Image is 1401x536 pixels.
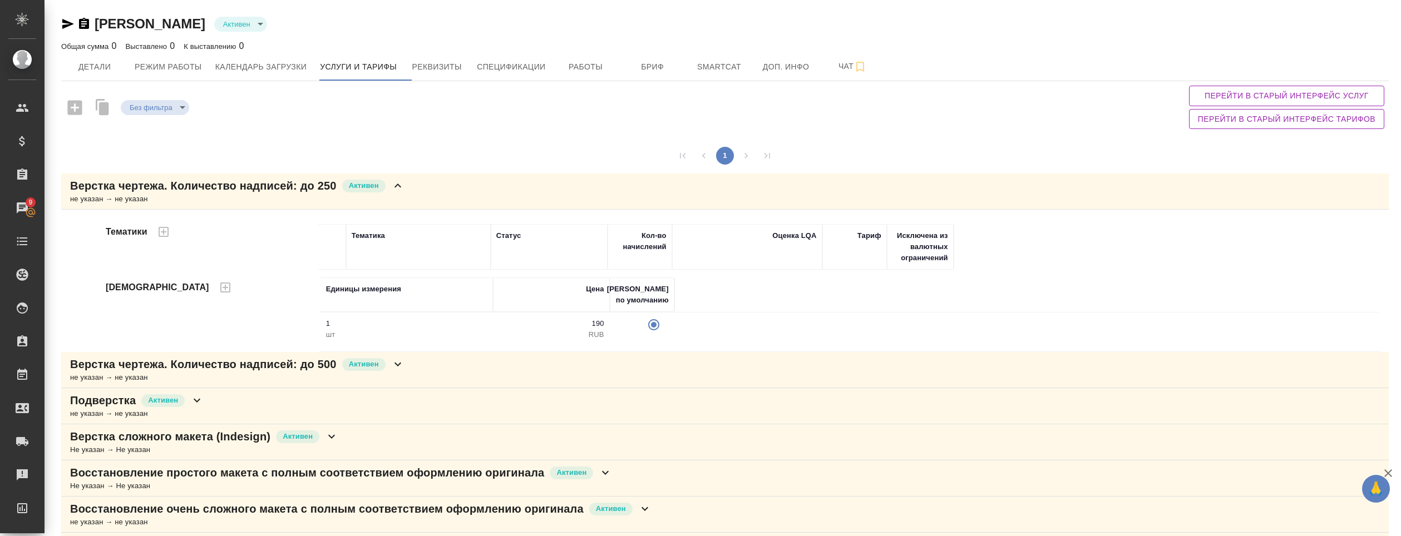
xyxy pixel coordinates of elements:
p: Активен [349,359,379,370]
div: 0 [126,39,175,53]
span: 9 [22,197,39,208]
div: Верстка чертежа. Количество надписей: до 500Активенне указан → не указан [61,352,1389,388]
div: не указан → не указан [70,408,204,419]
div: Активен [121,100,189,115]
div: Не указан → Не указан [70,480,612,492]
p: RUB [499,329,604,340]
div: не указан → не указан [70,517,652,528]
span: Перейти в старый интерфейс услуг [1198,89,1375,103]
div: Не указан → Не указан [70,444,338,455]
p: К выставлению [184,42,239,51]
button: Скопировать ссылку [77,17,91,31]
p: Активен [596,503,626,514]
p: Общая сумма [61,42,111,51]
div: не указан → не указан [70,372,404,383]
div: Тематика [352,230,385,241]
button: 🙏 [1362,475,1390,503]
p: Верстка чертежа. Количество надписей: до 500 [70,356,337,372]
a: 9 [3,194,42,222]
div: Тариф [857,230,881,241]
button: Перейти в старый интерфейс услуг [1189,86,1384,106]
span: Режим работы [135,60,202,74]
p: 1 [326,318,487,329]
div: [PERSON_NAME] по умолчанию [607,284,669,306]
div: не указан → не указан [70,193,404,205]
span: Бриф [626,60,679,74]
span: Спецификации [477,60,545,74]
div: 0 [61,39,117,53]
div: Восстановление очень сложного макета с полным соответствием оформлению оригиналаАктивенне указан ... [61,497,1389,533]
p: шт [326,329,487,340]
div: Кол-во начислений [613,230,667,252]
h4: Тематики [106,225,147,239]
p: Активен [283,431,313,442]
span: Перейти в старый интерфейс тарифов [1198,112,1375,126]
div: Восстановление простого макета с полным соответствием оформлению оригиналаАктивенНе указан → Не у... [61,460,1389,497]
div: Верстка сложного макета (Indesign)АктивенНе указан → Не указан [61,424,1389,460]
p: 190 [499,318,604,329]
button: Скопировать ссылку для ЯМессенджера [61,17,75,31]
span: Работы [559,60,613,74]
span: Реквизиты [410,60,463,74]
div: Цена [586,284,604,295]
p: Активен [349,180,379,191]
span: Чат [826,59,880,73]
span: Календарь загрузки [215,60,307,74]
div: Оценка LQA [772,230,816,241]
button: Перейти в старый интерфейс тарифов [1189,109,1384,130]
div: Верстка чертежа. Количество надписей: до 250Активенне указан → не указан [61,173,1389,210]
a: [PERSON_NAME] [95,16,205,31]
nav: pagination navigation [672,147,778,165]
span: Доп. инфо [759,60,813,74]
p: Восстановление простого макета с полным соответствием оформлению оригинала [70,465,544,480]
span: 🙏 [1367,477,1385,500]
button: Активен [220,19,254,29]
p: Активен [148,395,178,406]
div: ПодверсткаАктивенне указан → не указан [61,388,1389,424]
p: Подверстка [70,393,136,408]
p: Верстка сложного макета (Indesign) [70,429,270,444]
p: Выставлено [126,42,170,51]
p: Активен [556,467,586,478]
p: Восстановление очень сложного макета с полным соответствием оформлению оригинала [70,501,584,517]
div: Статус [496,230,521,241]
span: Детали [68,60,121,74]
span: Услуги и тарифы [320,60,397,74]
div: Единицы измерения [326,284,401,295]
svg: Подписаться [854,60,867,73]
span: Smartcat [693,60,746,74]
div: Исключена из валютных ограничений [892,230,948,264]
div: 0 [184,39,244,53]
h4: [DEMOGRAPHIC_DATA] [106,281,209,294]
div: Активен [214,17,267,32]
p: Верстка чертежа. Количество надписей: до 250 [70,178,337,193]
button: Без фильтра [126,103,176,112]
